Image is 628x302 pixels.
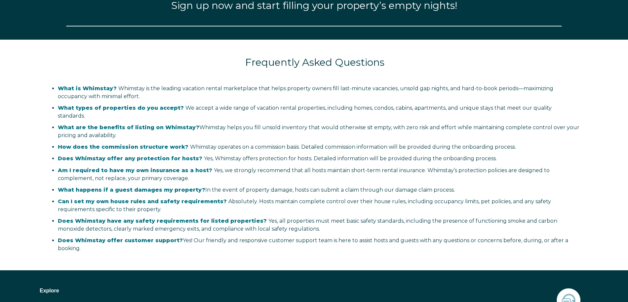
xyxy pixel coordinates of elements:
strong: What are the benefits of listing on Whimstay? [58,124,199,131]
span: What types of properties do you accept? [58,105,184,111]
span: Frequently Asked Questions [245,56,384,68]
span: Whimstay is the leading vacation rental marketplace that helps property owners fill last-minute v... [58,85,553,99]
span: Whimstay helps you fill unsold inventory that would otherwise sit empty, with zero risk and effor... [58,124,579,138]
span: Yes! Our friendly and responsive customer support team is here to assist hosts and guests with an... [58,237,568,251]
span: Am I required to have my own insurance as a host? [58,167,212,173]
span: Yes, all properties must meet basic safety standards, including the presence of functioning smoke... [58,218,557,232]
span: In the event of property damage, hosts can submit a claim through our damage claim process. [58,187,455,193]
span: Yes, Whimstay offers protection for hosts. Detailed information will be provided during the onboa... [58,155,497,162]
span: Absolutely. Hosts maintain complete control over their house rules, including occupancy limits, p... [58,198,551,212]
span: We accept a wide range of vacation rental properties, including homes, condos, cabins, apartments... [58,105,552,119]
strong: What happens if a guest damages my property? [58,187,205,193]
strong: Does Whimstay offer customer support? [58,237,183,244]
span: What is Whimstay? [58,85,117,92]
span: Whimstay operates on a commission basis. Detailed commission information will be provided during ... [58,144,516,150]
span: Yes, we strongly recommend that all hosts maintain short-term rental insurance. Whimstay’s protec... [58,167,550,181]
span: Can I set my own house rules and safety requirements? [58,198,227,205]
span: Explore [40,288,59,293]
span: How does the commission structure work? [58,144,188,150]
span: Does Whimstay offer any protection for hosts? [58,155,202,162]
span: Does Whimstay have any safety requirements for listed properties? [58,218,267,224]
